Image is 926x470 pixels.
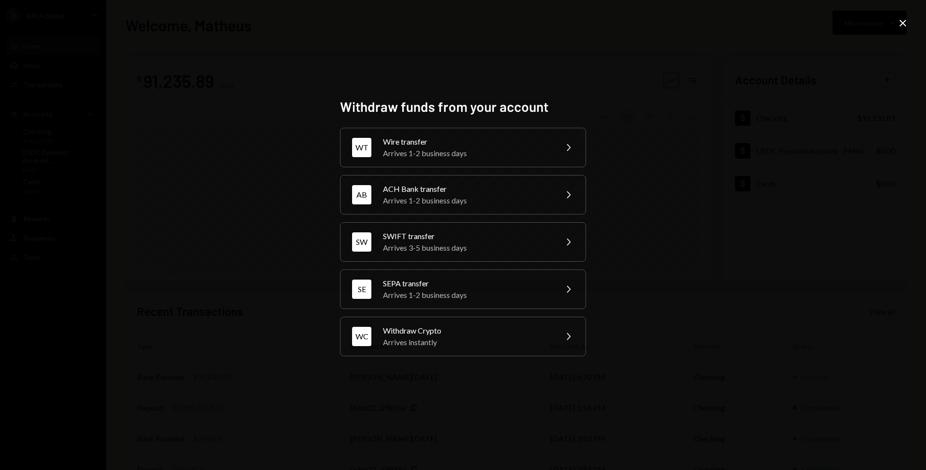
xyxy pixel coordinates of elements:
div: Arrives instantly [383,336,551,348]
div: Arrives 1-2 business days [383,289,551,301]
button: ABACH Bank transferArrives 1-2 business days [340,175,586,215]
div: Withdraw Crypto [383,325,551,336]
button: SESEPA transferArrives 1-2 business days [340,269,586,309]
div: Wire transfer [383,136,551,148]
div: Arrives 1-2 business days [383,195,551,206]
div: SWIFT transfer [383,230,551,242]
div: WT [352,138,371,157]
div: WC [352,327,371,346]
div: SW [352,232,371,252]
button: SWSWIFT transferArrives 3-5 business days [340,222,586,262]
div: SE [352,280,371,299]
h2: Withdraw funds from your account [340,97,586,116]
div: ACH Bank transfer [383,183,551,195]
div: SEPA transfer [383,278,551,289]
button: WTWire transferArrives 1-2 business days [340,128,586,167]
div: AB [352,185,371,204]
div: Arrives 1-2 business days [383,148,551,159]
div: Arrives 3-5 business days [383,242,551,254]
button: WCWithdraw CryptoArrives instantly [340,317,586,356]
